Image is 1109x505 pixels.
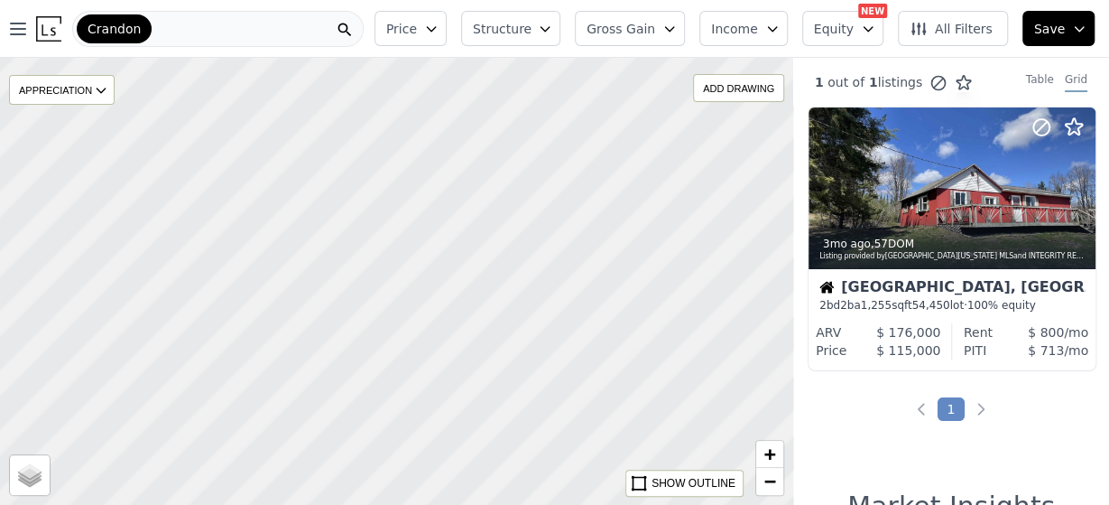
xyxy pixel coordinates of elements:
[912,400,930,418] a: Previous page
[802,11,883,46] button: Equity
[876,343,940,358] span: $ 115,000
[816,323,841,341] div: ARV
[1028,325,1064,340] span: $ 800
[10,455,50,495] a: Layers
[575,11,685,46] button: Gross Gain
[711,20,758,38] span: Income
[972,400,990,418] a: Next page
[1022,11,1095,46] button: Save
[1026,72,1054,92] div: Table
[808,107,1095,371] a: 3mo ago,57DOMListing provided by[GEOGRAPHIC_DATA][US_STATE] MLSand INTEGRITY REALTORS LLCHouse[GE...
[993,323,1088,341] div: /mo
[793,400,1109,418] ul: Pagination
[764,470,776,492] span: −
[819,237,1086,251] div: , 57 DOM
[938,397,966,421] a: Page 1 is your current page
[764,443,776,465] span: +
[386,20,417,38] span: Price
[587,20,655,38] span: Gross Gain
[816,341,846,360] div: Price
[964,323,993,341] div: Rent
[1028,343,1064,358] span: $ 713
[699,11,788,46] button: Income
[911,299,949,312] span: 54,450
[756,441,783,468] a: Zoom in
[858,4,887,18] div: NEW
[36,16,61,42] img: Lotside
[1065,72,1087,92] div: Grid
[461,11,560,46] button: Structure
[756,468,783,495] a: Zoom out
[898,11,1008,46] button: All Filters
[815,75,824,89] span: 1
[819,298,1085,313] div: 2 bd 2 ba sqft lot · 100% equity
[793,73,973,92] div: out of listings
[88,20,141,38] span: Crandon
[964,341,986,360] div: PITI
[473,20,531,38] span: Structure
[9,75,115,105] div: APPRECIATION
[986,341,1088,360] div: /mo
[374,11,447,46] button: Price
[819,280,834,295] img: House
[819,280,1085,298] div: [GEOGRAPHIC_DATA], [GEOGRAPHIC_DATA]
[1034,20,1065,38] span: Save
[861,299,892,312] span: 1,255
[876,325,940,340] span: $ 176,000
[823,238,871,250] time: 2025-06-13 21:36
[819,251,1086,262] div: Listing provided by [GEOGRAPHIC_DATA][US_STATE] MLS and INTEGRITY REALTORS LLC
[694,75,783,101] div: ADD DRAWING
[652,475,735,491] div: SHOW OUTLINE
[910,20,993,38] span: All Filters
[814,20,854,38] span: Equity
[864,75,878,89] span: 1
